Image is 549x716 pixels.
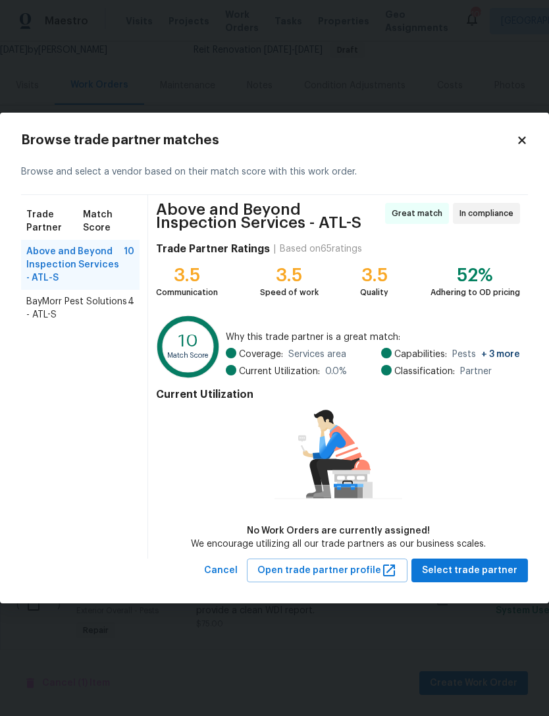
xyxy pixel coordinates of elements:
[459,207,519,220] span: In compliance
[411,559,528,583] button: Select trade partner
[394,365,455,378] span: Classification:
[26,208,83,234] span: Trade Partner
[83,208,134,234] span: Match Score
[156,242,270,256] h4: Trade Partner Ratings
[260,286,319,299] div: Speed of work
[124,245,134,285] span: 10
[128,295,134,321] span: 4
[239,348,283,361] span: Coverage:
[431,269,520,282] div: 52%
[452,348,520,361] span: Pests
[360,286,388,299] div: Quality
[167,351,209,358] text: Match Score
[360,269,388,282] div: 3.5
[21,134,516,147] h2: Browse trade partner matches
[257,563,397,579] span: Open trade partner profile
[226,331,520,344] span: Why this trade partner is a great match:
[239,365,320,378] span: Current Utilization:
[191,537,486,551] div: We encourage utilizing all our trade partners as our business scales.
[199,559,243,583] button: Cancel
[191,524,486,537] div: No Work Orders are currently assigned!
[288,348,346,361] span: Services area
[270,242,280,256] div: |
[422,563,517,579] span: Select trade partner
[21,150,528,195] div: Browse and select a vendor based on their match score with this work order.
[247,559,407,583] button: Open trade partner profile
[204,563,238,579] span: Cancel
[325,365,347,378] span: 0.0 %
[431,286,520,299] div: Adhering to OD pricing
[156,286,218,299] div: Communication
[156,269,218,282] div: 3.5
[392,207,448,220] span: Great match
[280,242,362,256] div: Based on 65 ratings
[260,269,319,282] div: 3.5
[156,388,520,401] h4: Current Utilization
[481,350,520,359] span: + 3 more
[26,295,128,321] span: BayMorr Pest Solutions - ATL-S
[394,348,447,361] span: Capabilities:
[26,245,124,285] span: Above and Beyond Inspection Services - ATL-S
[460,365,492,378] span: Partner
[156,203,381,229] span: Above and Beyond Inspection Services - ATL-S
[178,332,198,350] text: 10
